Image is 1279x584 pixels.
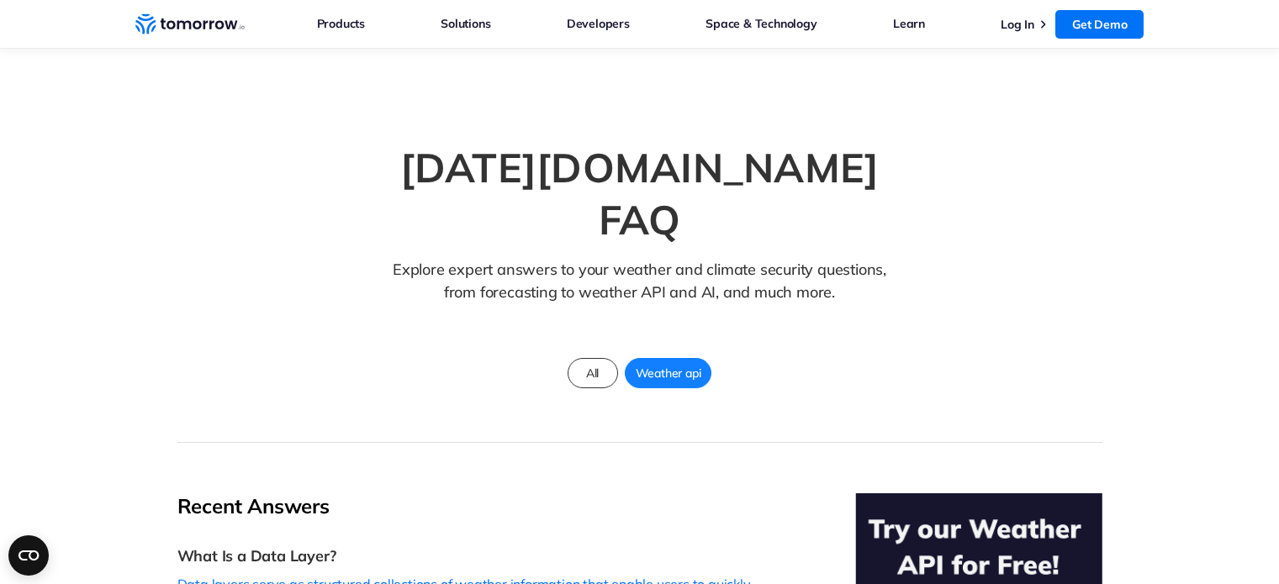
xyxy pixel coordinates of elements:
[1001,17,1034,32] a: Log In
[135,12,245,37] a: Home link
[626,362,711,384] span: Weather api
[177,493,754,519] h2: Recent Answers
[317,13,365,34] a: Products
[568,358,618,388] a: All
[441,13,490,34] a: Solutions
[567,13,630,34] a: Developers
[625,358,712,388] a: Weather api
[576,362,609,384] span: All
[893,13,925,34] a: Learn
[354,141,926,246] h1: [DATE][DOMAIN_NAME] FAQ
[385,258,894,329] p: Explore expert answers to your weather and climate security questions, from forecasting to weathe...
[177,546,754,566] h3: What Is a Data Layer?
[8,535,49,576] button: Open CMP widget
[1055,10,1144,39] a: Get Demo
[706,13,817,34] a: Space & Technology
